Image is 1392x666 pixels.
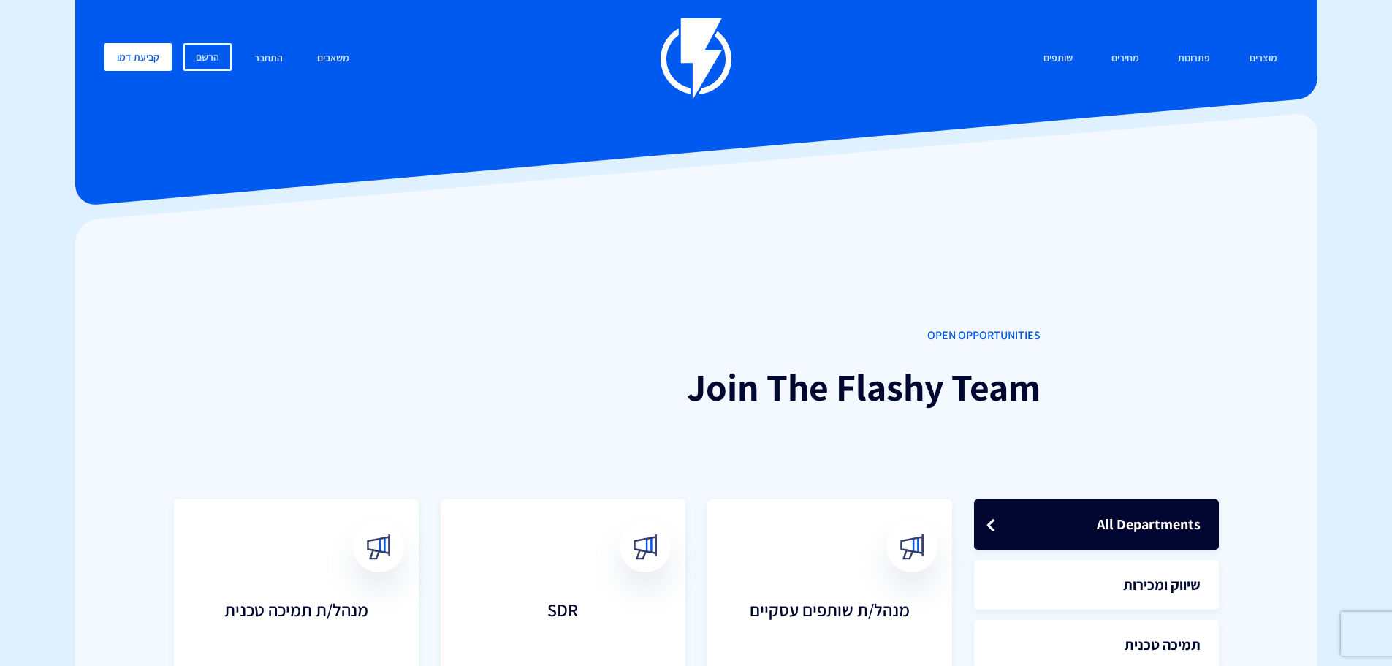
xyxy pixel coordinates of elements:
[351,328,1041,344] span: OPEN OPPORTUNITIES
[455,600,671,659] h3: SDR
[974,499,1219,550] a: All Departments
[365,534,391,560] img: broadcast.svg
[243,43,294,75] a: התחבר
[189,600,404,659] h3: מנהל/ת תמיכה טכנית
[183,43,232,71] a: הרשם
[632,534,658,560] img: broadcast.svg
[1100,43,1150,75] a: מחירים
[306,43,360,75] a: משאבים
[1167,43,1221,75] a: פתרונות
[974,560,1219,610] a: שיווק ומכירות
[1239,43,1288,75] a: מוצרים
[351,366,1041,408] h1: Join The Flashy Team
[899,534,924,560] img: broadcast.svg
[104,43,172,71] a: קביעת דמו
[1032,43,1084,75] a: שותפים
[722,600,937,659] h3: מנהל/ת שותפים עסקיים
